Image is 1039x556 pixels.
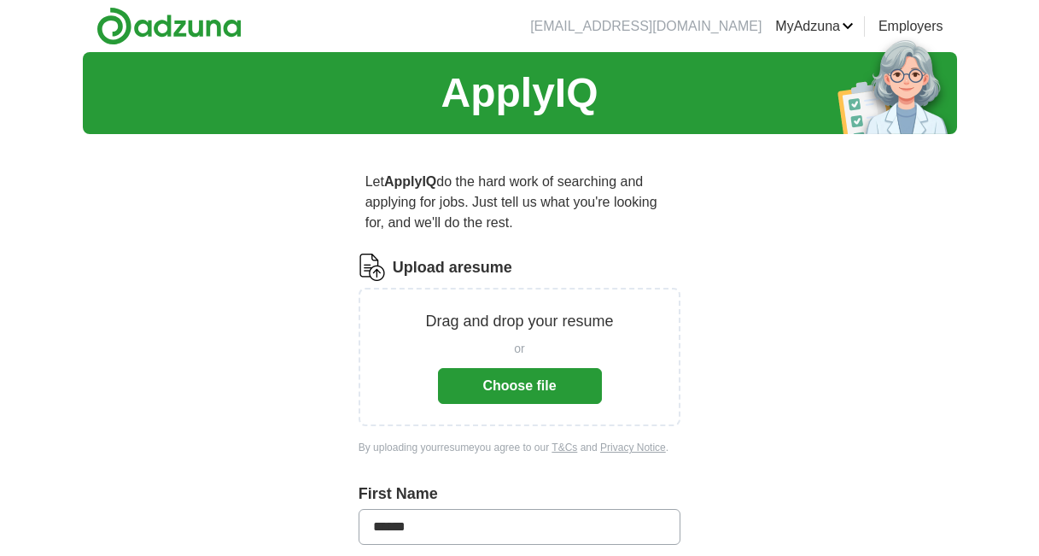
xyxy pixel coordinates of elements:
div: By uploading your resume you agree to our and . [359,440,681,455]
li: [EMAIL_ADDRESS][DOMAIN_NAME] [530,16,762,37]
h1: ApplyIQ [441,62,598,124]
strong: ApplyIQ [384,174,436,189]
label: First Name [359,483,681,506]
span: or [514,340,524,358]
img: CV Icon [359,254,386,281]
p: Drag and drop your resume [425,310,613,333]
a: T&Cs [552,442,577,454]
p: Let do the hard work of searching and applying for jobs. Just tell us what you're looking for, an... [359,165,681,240]
img: Adzuna logo [96,7,242,45]
button: Choose file [438,368,602,404]
label: Upload a resume [393,256,512,279]
a: Privacy Notice [600,442,666,454]
a: MyAdzuna [775,16,854,37]
a: Employers [878,16,943,37]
